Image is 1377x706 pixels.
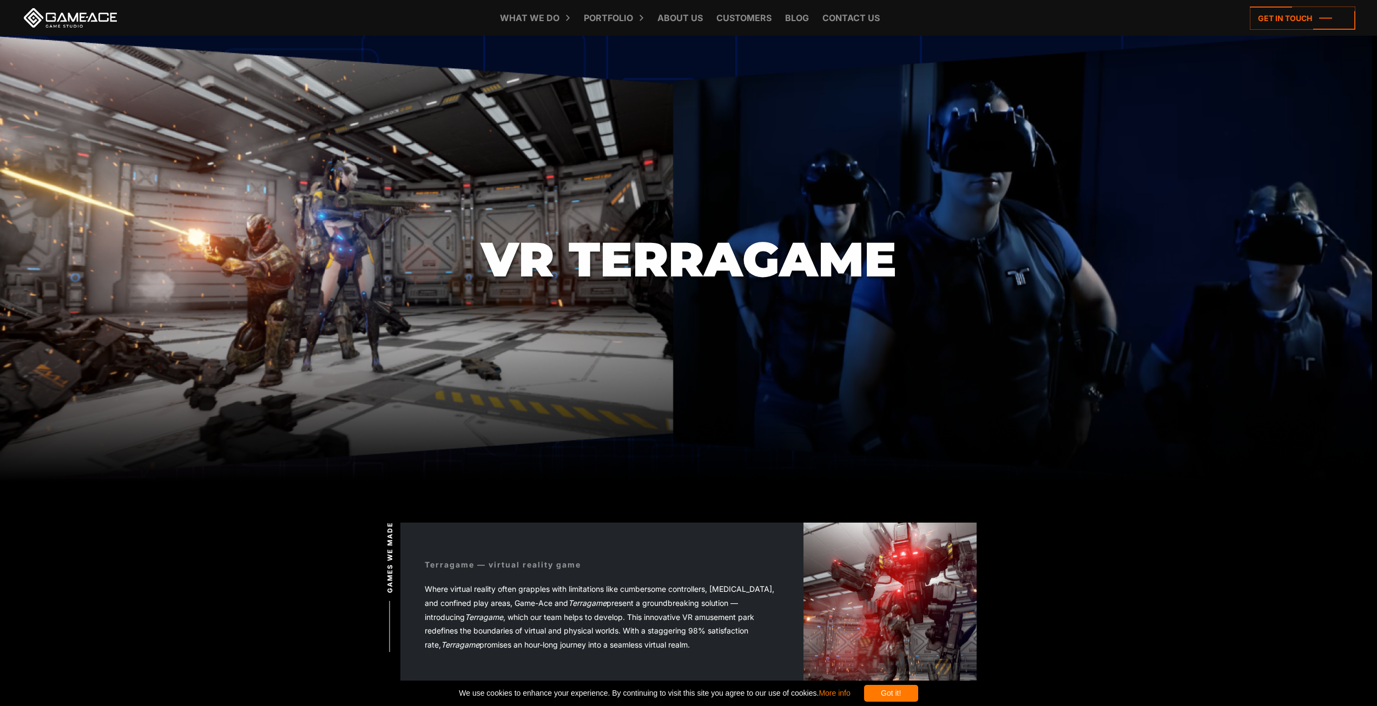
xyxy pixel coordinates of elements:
[568,598,607,608] em: Terragame
[481,233,897,286] h1: VR Terragame
[803,523,977,696] img: Vr terragame top block
[441,640,479,649] em: Terragame
[425,559,581,570] div: Terragame — virtual reality game
[385,522,395,593] span: Games we made
[425,584,774,649] span: Where virtual reality often grapples with limitations like cumbersome controllers, [MEDICAL_DATA]...
[1250,6,1355,30] a: Get in touch
[819,689,850,697] a: More info
[864,685,918,702] div: Got it!
[459,685,850,702] span: We use cookies to enhance your experience. By continuing to visit this site you agree to our use ...
[465,612,503,622] em: Terragame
